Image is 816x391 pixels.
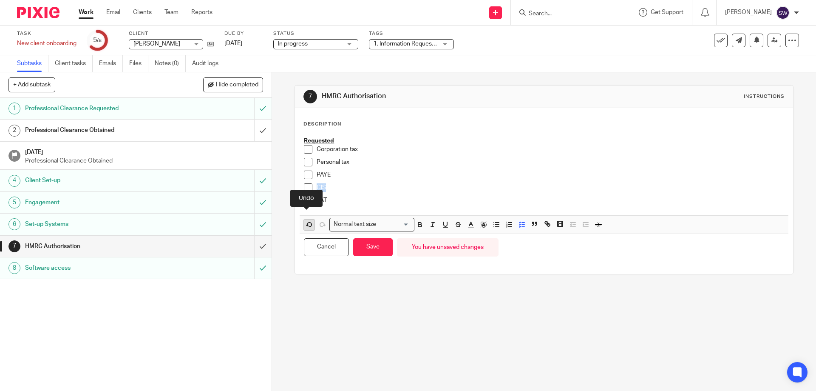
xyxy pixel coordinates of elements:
[317,145,784,154] p: Corporation tax
[776,6,790,20] img: svg%3E
[304,138,334,144] u: Requested
[353,238,393,257] button: Save
[55,55,93,72] a: Client tasks
[17,39,76,48] div: New client onboarding
[369,30,454,37] label: Tags
[203,77,263,92] button: Hide completed
[25,218,172,231] h1: Set-up Systems
[224,40,242,46] span: [DATE]
[744,93,785,100] div: Instructions
[133,41,180,47] span: [PERSON_NAME]
[216,82,258,88] span: Hide completed
[317,196,784,205] p: VAT
[8,197,20,208] div: 5
[317,158,784,166] p: Personal tax
[8,262,20,274] div: 8
[8,125,20,137] div: 2
[317,171,784,179] p: PAYE
[79,8,93,17] a: Work
[331,220,378,229] span: Normal text size
[133,8,152,17] a: Clients
[8,103,20,114] div: 1
[192,55,225,72] a: Audit logs
[25,174,172,187] h1: Client Set-up
[25,262,172,274] h1: Software access
[304,238,349,257] button: Cancel
[164,8,178,17] a: Team
[278,41,308,47] span: In progress
[8,240,20,252] div: 7
[329,218,414,231] div: Search for option
[17,7,59,18] img: Pixie
[397,238,499,257] div: You have unsaved changes
[8,175,20,187] div: 4
[99,55,123,72] a: Emails
[317,183,784,192] p: CIS
[25,146,263,157] h1: [DATE]
[97,38,102,43] small: /8
[303,121,341,128] p: Description
[93,35,102,45] div: 5
[129,55,148,72] a: Files
[374,41,450,47] span: 1. Information Requested + 1
[25,157,263,165] p: Professional Clearance Obtained
[106,8,120,17] a: Email
[224,30,263,37] label: Due by
[25,102,172,115] h1: Professional Clearance Requested
[155,55,186,72] a: Notes (0)
[129,30,214,37] label: Client
[651,9,683,15] span: Get Support
[25,240,172,253] h1: HMRC Authorisation
[25,196,172,209] h1: Engagement
[25,124,172,137] h1: Professional Clearance Obtained
[379,220,409,229] input: Search for option
[528,10,604,18] input: Search
[191,8,212,17] a: Reports
[17,30,76,37] label: Task
[8,218,20,230] div: 6
[8,77,55,92] button: + Add subtask
[725,8,772,17] p: [PERSON_NAME]
[303,90,317,103] div: 7
[322,92,562,101] h1: HMRC Authorisation
[273,30,358,37] label: Status
[17,55,48,72] a: Subtasks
